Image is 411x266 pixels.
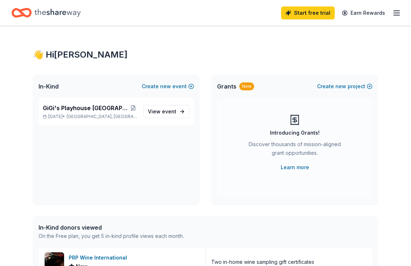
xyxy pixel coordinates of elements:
div: 👋 Hi [PERSON_NAME] [33,49,378,60]
div: Discover thousands of mission-aligned grant opportunities. [246,140,344,160]
span: [GEOGRAPHIC_DATA], [GEOGRAPHIC_DATA] [67,114,137,120]
span: In-Kind [39,82,59,91]
span: new [160,82,171,91]
span: Grants [217,82,236,91]
a: Home [12,4,81,21]
div: PRP Wine International [69,253,130,262]
span: new [335,82,346,91]
a: View event [143,105,190,118]
div: New [239,82,254,90]
div: Introducing Grants! [270,129,320,137]
a: Earn Rewards [338,6,389,19]
span: GiGi's Playhouse [GEOGRAPHIC_DATA] 2025 Gala [43,104,129,112]
a: Learn more [281,163,309,172]
span: event [162,108,176,114]
button: Createnewproject [317,82,372,91]
p: [DATE] • [43,114,137,120]
div: In-Kind donors viewed [39,223,184,232]
button: Createnewevent [142,82,194,91]
span: View [148,107,176,116]
a: Start free trial [281,6,335,19]
div: On the Free plan, you get 5 in-kind profile views each month. [39,232,184,240]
